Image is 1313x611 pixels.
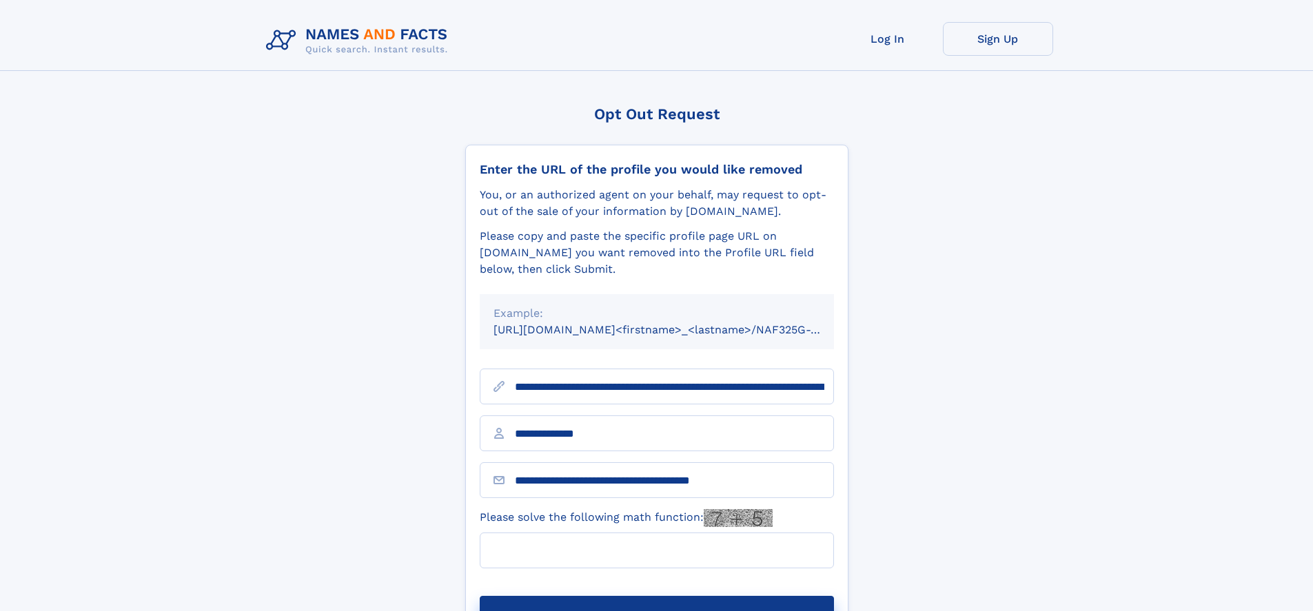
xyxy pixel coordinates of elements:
[493,323,860,336] small: [URL][DOMAIN_NAME]<firstname>_<lastname>/NAF325G-xxxxxxxx
[480,509,773,527] label: Please solve the following math function:
[943,22,1053,56] a: Sign Up
[480,162,834,177] div: Enter the URL of the profile you would like removed
[480,187,834,220] div: You, or an authorized agent on your behalf, may request to opt-out of the sale of your informatio...
[480,228,834,278] div: Please copy and paste the specific profile page URL on [DOMAIN_NAME] you want removed into the Pr...
[465,105,848,123] div: Opt Out Request
[261,22,459,59] img: Logo Names and Facts
[833,22,943,56] a: Log In
[493,305,820,322] div: Example:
